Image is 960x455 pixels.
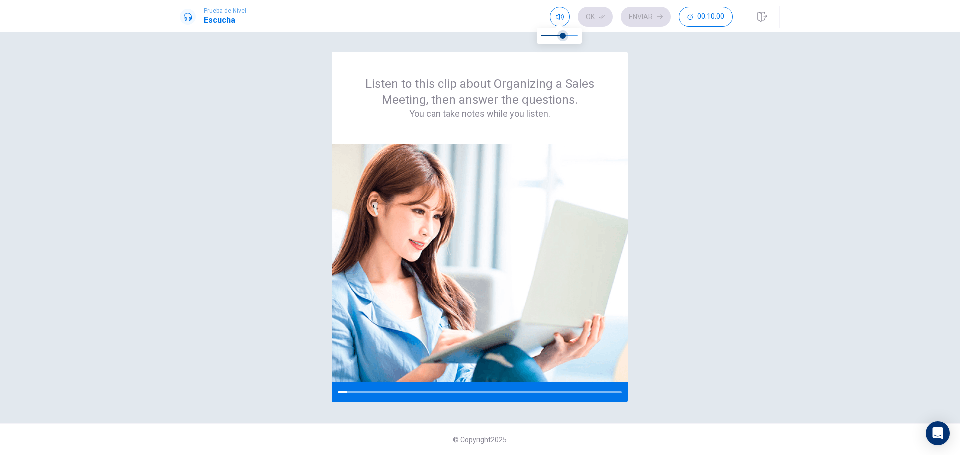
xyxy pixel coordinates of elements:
[356,108,604,120] h4: You can take notes while you listen.
[204,7,246,14] span: Prueba de Nivel
[926,421,950,445] div: Open Intercom Messenger
[204,14,246,26] h1: Escucha
[356,76,604,120] div: Listen to this clip about Organizing a Sales Meeting, then answer the questions.
[453,436,507,444] span: © Copyright 2025
[332,144,628,382] img: passage image
[697,13,724,21] span: 00:10:00
[679,7,733,27] button: 00:10:00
